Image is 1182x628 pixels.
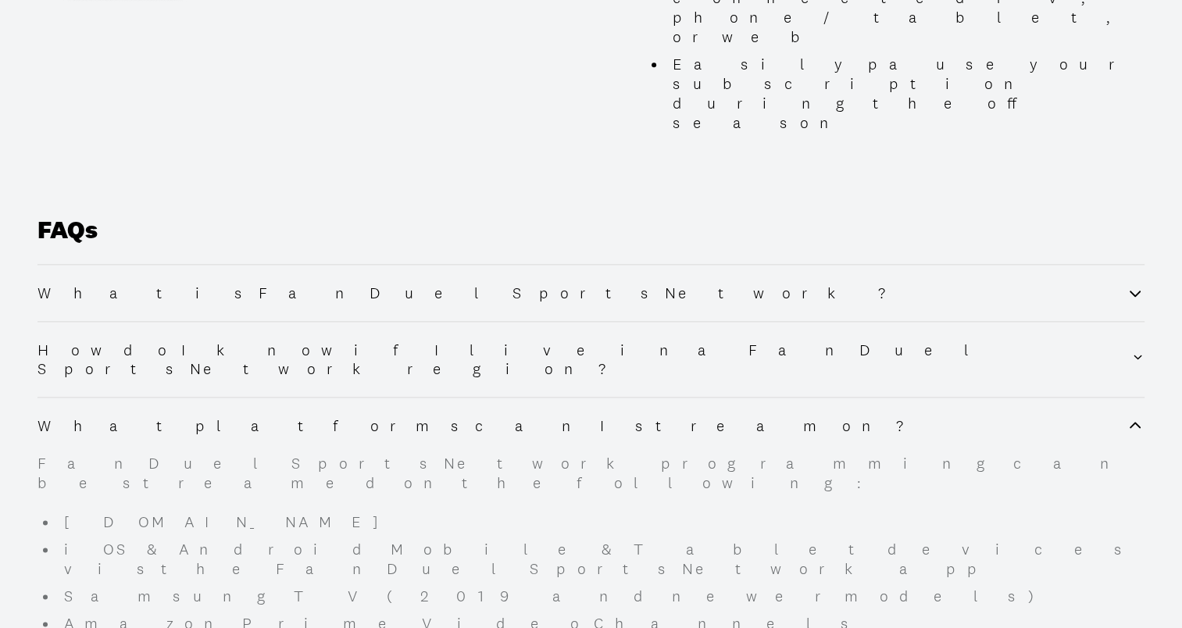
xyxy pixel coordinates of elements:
[666,55,1154,133] li: Easily pause your subscription during the off season
[37,284,914,302] h2: What is FanDuel Sports Network?
[58,512,1145,532] li: [DOMAIN_NAME]
[58,540,1145,579] li: iOS & Android Mobile & Tablet devices vis the FanDuel Sports Network app
[37,341,1131,378] h2: How do I know if I live in a FanDuel Sports Network region?
[37,216,1145,264] h1: FAQs
[37,416,932,435] h2: What platforms can I stream on?
[37,454,1145,493] p: FanDuel Sports Network programming can be streamed on the following:
[58,587,1145,606] li: Samsung TV (2019 and newer models)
